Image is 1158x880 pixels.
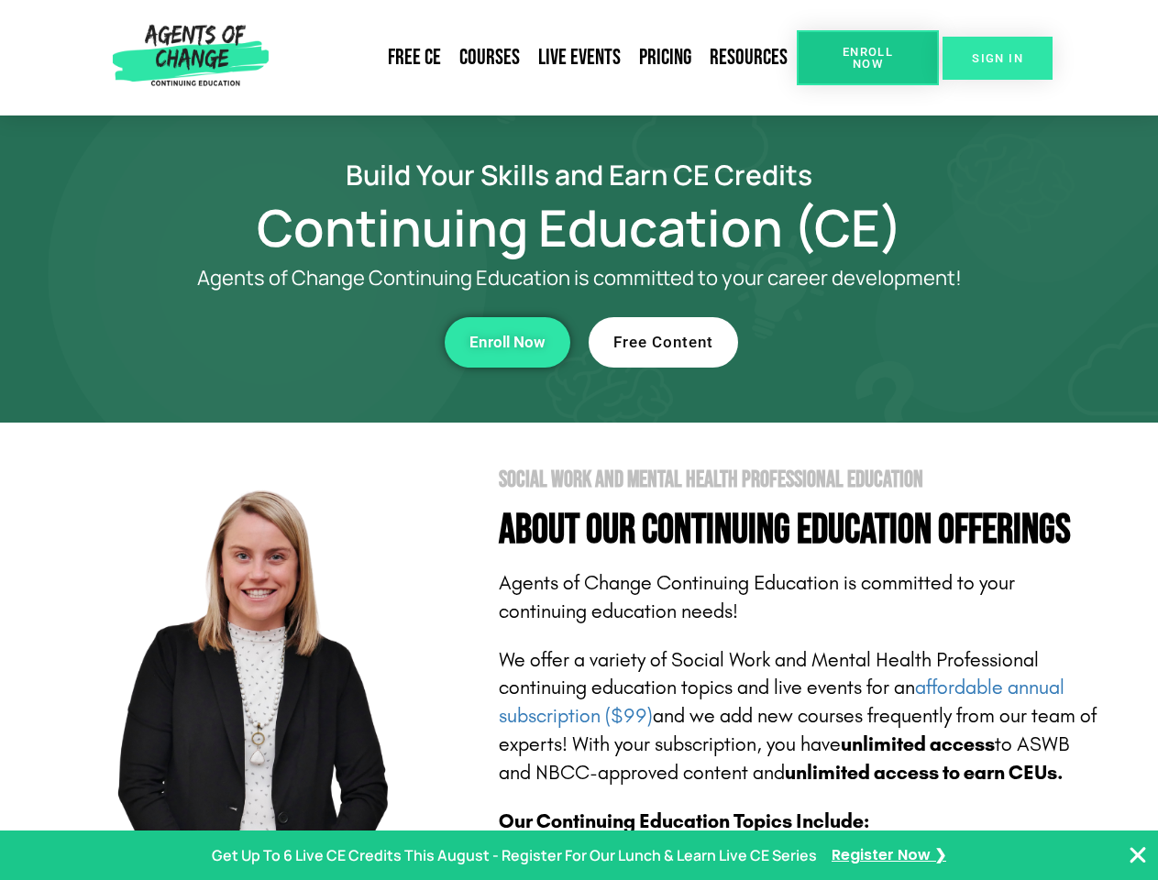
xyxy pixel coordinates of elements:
a: Resources [700,37,797,79]
h2: Build Your Skills and Earn CE Credits [57,161,1102,188]
a: Free CE [379,37,450,79]
a: SIGN IN [943,37,1053,80]
b: unlimited access to earn CEUs. [785,761,1064,785]
b: Our Continuing Education Topics Include: [499,809,869,833]
h4: About Our Continuing Education Offerings [499,510,1102,551]
a: Courses [450,37,529,79]
a: Enroll Now [445,317,570,368]
a: Enroll Now [797,30,939,85]
span: SIGN IN [972,52,1023,64]
span: Enroll Now [826,46,910,70]
a: Live Events [529,37,630,79]
h1: Continuing Education (CE) [57,206,1102,248]
p: Get Up To 6 Live CE Credits This August - Register For Our Lunch & Learn Live CE Series [212,842,817,869]
span: Agents of Change Continuing Education is committed to your continuing education needs! [499,571,1015,623]
p: We offer a variety of Social Work and Mental Health Professional continuing education topics and ... [499,646,1102,787]
p: Agents of Change Continuing Education is committed to your career development! [130,267,1029,290]
nav: Menu [276,37,797,79]
span: Enroll Now [469,335,546,350]
a: Register Now ❯ [832,842,946,869]
button: Close Banner [1127,844,1149,866]
a: Pricing [630,37,700,79]
span: Free Content [613,335,713,350]
b: unlimited access [841,732,995,756]
a: Free Content [589,317,738,368]
h2: Social Work and Mental Health Professional Education [499,468,1102,491]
